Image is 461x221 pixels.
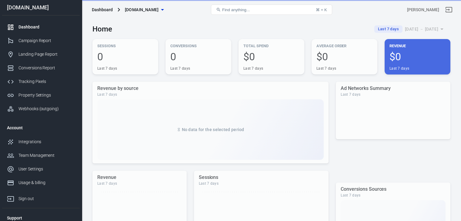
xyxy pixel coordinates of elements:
span: Find anything... [222,8,250,12]
a: Property Settings [2,88,80,102]
a: Landing Page Report [2,48,80,61]
a: Team Management [2,149,80,162]
div: Campaign Report [18,38,75,44]
a: Conversions Report [2,61,80,75]
a: Webhooks (outgoing) [2,102,80,116]
a: Integrations [2,135,80,149]
a: Usage & billing [2,176,80,190]
a: Tracking Pixels [2,75,80,88]
button: Find anything...⌘ + K [211,5,332,15]
div: Account id: w1td9fp5 [407,7,439,13]
li: Account [2,120,80,135]
div: Conversions Report [18,65,75,71]
span: jakewoodshop.com [125,6,159,14]
a: Sign out [2,190,80,206]
button: [DOMAIN_NAME] [122,4,166,15]
div: Tracking Pixels [18,78,75,85]
div: Dashboard [92,7,113,13]
a: Campaign Report [2,34,80,48]
a: Dashboard [2,20,80,34]
div: Usage & billing [18,180,75,186]
div: ⌘ + K [316,8,327,12]
div: Landing Page Report [18,51,75,58]
div: Team Management [18,152,75,159]
a: User Settings [2,162,80,176]
div: Webhooks (outgoing) [18,106,75,112]
a: Sign out [442,2,456,17]
div: Property Settings [18,92,75,98]
div: [DOMAIN_NAME] [2,5,80,10]
h3: Home [92,25,112,33]
div: Sign out [18,196,75,202]
div: User Settings [18,166,75,172]
div: Dashboard [18,24,75,30]
div: Integrations [18,139,75,145]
